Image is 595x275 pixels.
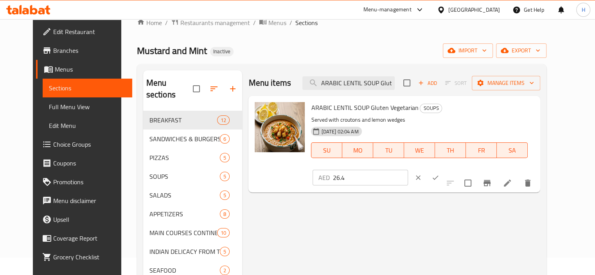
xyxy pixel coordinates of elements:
div: items [220,209,230,219]
div: APPETIZERS8 [143,205,243,223]
span: 5 [220,173,229,180]
button: TU [373,142,404,158]
div: Menu-management [363,5,412,14]
span: Promotions [53,177,126,187]
a: Edit Menu [43,116,132,135]
span: Upsell [53,215,126,224]
span: Mustard and Mint [137,42,207,59]
div: items [220,266,230,275]
a: Grocery Checklist [36,248,132,266]
span: TH [438,145,463,156]
span: MO [345,145,370,156]
span: Coupons [53,158,126,168]
a: Upsell [36,210,132,229]
span: SA [500,145,525,156]
div: INDIAN DELICACY FROM THE FARMS5 [143,242,243,261]
span: Coverage Report [53,234,126,243]
input: search [302,76,395,90]
button: Manage items [472,76,540,90]
button: SA [497,142,528,158]
span: SANDWICHES & BURGERS [149,134,220,144]
span: export [502,46,540,56]
a: Menus [259,18,286,28]
button: Add [415,77,440,89]
div: MAIN COURSES CONTINENTAL10 [143,223,243,242]
button: SU [311,142,342,158]
div: SOUPS [420,104,442,113]
a: Choice Groups [36,135,132,154]
div: SALADS5 [143,186,243,205]
span: Edit Menu [49,121,126,130]
span: Sections [295,18,318,27]
div: PIZZAS5 [143,148,243,167]
a: Menus [36,60,132,79]
span: SOUPS [149,172,220,181]
span: Inactive [210,48,234,55]
span: Select section [399,75,415,91]
span: Select section first [440,77,472,89]
span: SALADS [149,191,220,200]
span: Add [417,79,438,88]
button: delete [518,174,537,192]
span: APPETIZERS [149,209,220,219]
div: BREAKFAST12 [143,111,243,129]
a: Restaurants management [171,18,250,28]
div: SOUPS5 [143,167,243,186]
span: Add item [415,77,440,89]
a: Menu disclaimer [36,191,132,210]
a: Branches [36,41,132,60]
a: Coverage Report [36,229,132,248]
li: / [289,18,292,27]
span: H [581,5,585,14]
span: import [449,46,487,56]
button: MO [342,142,373,158]
div: items [220,153,230,162]
a: Promotions [36,173,132,191]
span: MAIN COURSES CONTINENTAL [149,228,217,237]
a: Edit Restaurant [36,22,132,41]
button: clear [410,169,427,186]
span: [DATE] 02:04 AM [318,128,361,135]
a: Coupons [36,154,132,173]
div: items [217,115,230,125]
span: SEAFOOD [149,266,220,275]
span: 5 [220,154,229,162]
a: Home [137,18,162,27]
div: items [217,228,230,237]
a: Edit menu item [503,178,512,188]
span: 12 [218,117,229,124]
div: SANDWICHES & BURGERS6 [143,129,243,148]
span: 5 [220,248,229,255]
a: Sections [43,79,132,97]
div: items [220,247,230,256]
span: Restaurants management [180,18,250,27]
nav: breadcrumb [137,18,546,28]
span: Branches [53,46,126,55]
span: INDIAN DELICACY FROM THE FARMS [149,247,220,256]
span: TU [376,145,401,156]
span: 8 [220,210,229,218]
span: PIZZAS [149,153,220,162]
button: export [496,43,546,58]
img: ARABIC LENTIL SOUP Gluten Vegetarian [255,102,305,152]
span: Menu disclaimer [53,196,126,205]
button: Branch-specific-item [478,174,496,192]
span: Full Menu View [49,102,126,111]
span: Sort sections [205,79,223,98]
span: Sections [49,83,126,93]
button: Add section [223,79,242,98]
button: WE [404,142,435,158]
button: ok [427,169,444,186]
span: WE [407,145,432,156]
span: Menus [55,65,126,74]
div: Inactive [210,47,234,56]
div: items [220,191,230,200]
div: BREAKFAST [149,115,217,125]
